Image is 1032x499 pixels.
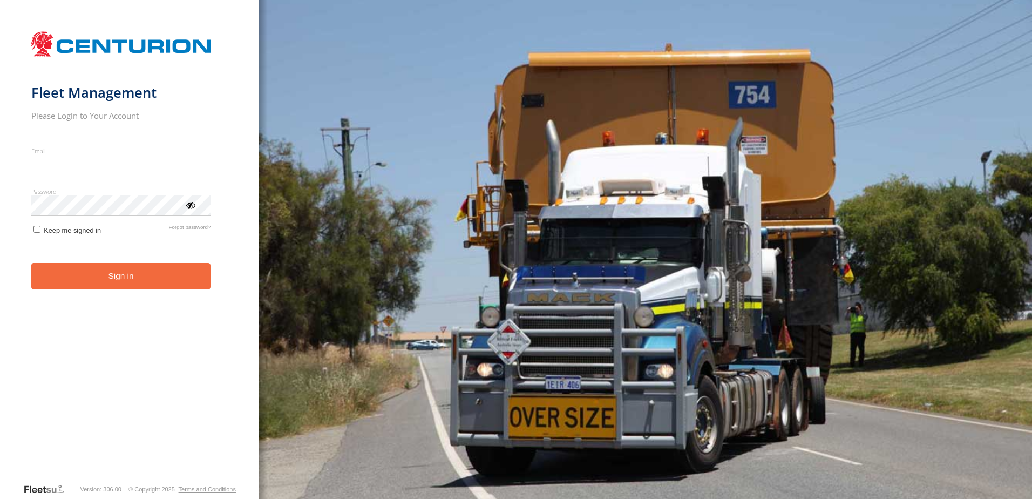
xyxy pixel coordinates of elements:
form: main [31,26,228,483]
label: Email [31,147,211,155]
img: Centurion Transport [31,30,211,58]
input: Keep me signed in [33,226,40,233]
h2: Please Login to Your Account [31,110,211,121]
a: Visit our Website [23,484,73,495]
h1: Fleet Management [31,84,211,102]
span: Keep me signed in [44,226,101,234]
a: Terms and Conditions [179,486,236,493]
a: Forgot password? [169,224,211,234]
div: © Copyright 2025 - [128,486,236,493]
div: Version: 306.00 [80,486,121,493]
button: Sign in [31,263,211,289]
div: ViewPassword [185,199,195,210]
label: Password [31,187,211,195]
